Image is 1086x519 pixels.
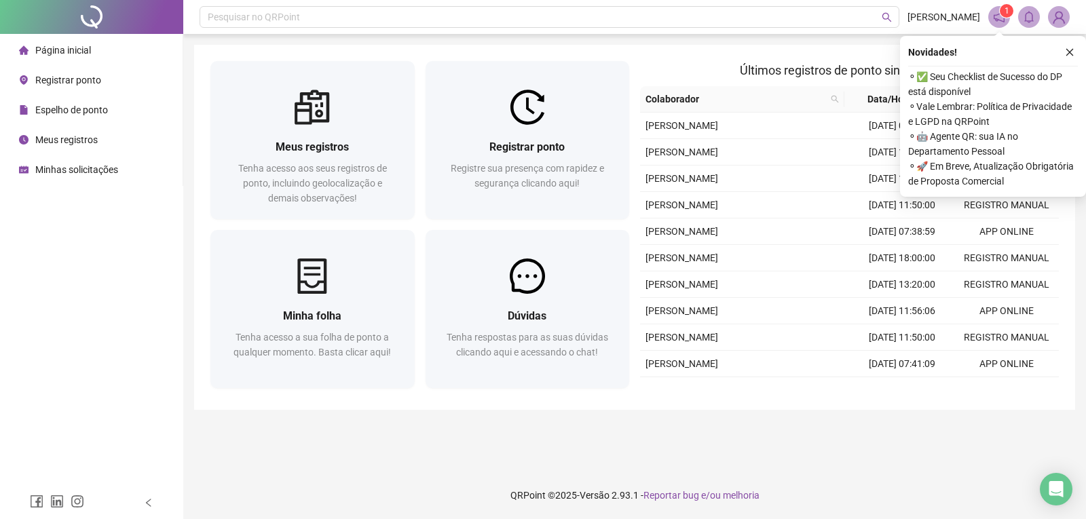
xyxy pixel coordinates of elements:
span: instagram [71,495,84,508]
span: Minha folha [283,309,341,322]
span: [PERSON_NAME] [645,252,718,263]
td: [DATE] 11:56:06 [850,298,954,324]
span: Dúvidas [508,309,546,322]
td: [DATE] 13:20:00 [850,271,954,298]
span: Registrar ponto [489,140,565,153]
span: close [1065,47,1074,57]
span: file [19,105,29,115]
span: [PERSON_NAME] [645,279,718,290]
span: clock-circle [19,135,29,145]
th: Data/Hora [844,86,947,113]
td: [DATE] 07:38:59 [850,218,954,245]
td: [DATE] 07:41:09 [850,351,954,377]
span: environment [19,75,29,85]
span: ⚬ Vale Lembrar: Política de Privacidade e LGPD na QRPoint [908,99,1078,129]
td: REGISTRO MANUAL [954,271,1059,298]
span: Tenha acesso aos seus registros de ponto, incluindo geolocalização e demais observações! [238,163,387,204]
span: [PERSON_NAME] [645,173,718,184]
span: search [882,12,892,22]
footer: QRPoint © 2025 - 2.93.1 - [183,472,1086,519]
span: [PERSON_NAME] [645,226,718,237]
span: Novidades ! [908,45,957,60]
span: 1 [1005,6,1009,16]
span: Página inicial [35,45,91,56]
span: Espelho de ponto [35,104,108,115]
span: Meus registros [35,134,98,145]
span: Últimos registros de ponto sincronizados [740,63,959,77]
td: [DATE] 13:20:00 [850,166,954,192]
a: Registrar pontoRegistre sua presença com rapidez e segurança clicando aqui! [426,61,630,219]
span: Registre sua presença com rapidez e segurança clicando aqui! [451,163,604,189]
img: 22074 [1049,7,1069,27]
span: ⚬ ✅ Seu Checklist de Sucesso do DP está disponível [908,69,1078,99]
sup: 1 [1000,4,1013,18]
td: [DATE] 11:50:00 [850,192,954,218]
span: search [828,89,842,109]
span: Tenha acesso a sua folha de ponto a qualquer momento. Basta clicar aqui! [233,332,391,358]
span: Reportar bug e/ou melhoria [643,490,760,501]
span: Meus registros [276,140,349,153]
div: Open Intercom Messenger [1040,473,1072,505]
span: linkedin [50,495,64,508]
td: [DATE] 18:00:00 [850,245,954,271]
span: facebook [30,495,43,508]
td: [DATE] 11:50:00 [850,324,954,351]
span: left [144,498,153,507]
span: [PERSON_NAME] [907,9,980,24]
span: Data/Hora [850,92,931,107]
span: Registrar ponto [35,75,101,85]
span: Tenha respostas para as suas dúvidas clicando aqui e acessando o chat! [447,332,608,358]
span: Colaborador [645,92,825,107]
span: [PERSON_NAME] [645,199,718,210]
td: [DATE] 18:00:00 [850,377,954,404]
a: Meus registrosTenha acesso aos seus registros de ponto, incluindo geolocalização e demais observa... [210,61,415,219]
td: APP ONLINE [954,298,1059,324]
td: [DATE] 07:41:23 [850,113,954,139]
span: Versão [580,490,610,501]
span: ⚬ 🤖 Agente QR: sua IA no Departamento Pessoal [908,129,1078,159]
td: APP ONLINE [954,351,1059,377]
td: APP ONLINE [954,218,1059,245]
td: REGISTRO MANUAL [954,192,1059,218]
span: [PERSON_NAME] [645,147,718,157]
td: REGISTRO MANUAL [954,377,1059,404]
a: Minha folhaTenha acesso a sua folha de ponto a qualquer momento. Basta clicar aqui! [210,230,415,388]
a: DúvidasTenha respostas para as suas dúvidas clicando aqui e acessando o chat! [426,230,630,388]
span: ⚬ 🚀 Em Breve, Atualização Obrigatória de Proposta Comercial [908,159,1078,189]
span: notification [993,11,1005,23]
span: [PERSON_NAME] [645,358,718,369]
td: REGISTRO MANUAL [954,324,1059,351]
span: [PERSON_NAME] [645,305,718,316]
td: REGISTRO MANUAL [954,245,1059,271]
span: [PERSON_NAME] [645,120,718,131]
td: [DATE] 18:03:00 [850,139,954,166]
span: home [19,45,29,55]
span: search [831,95,839,103]
span: [PERSON_NAME] [645,332,718,343]
span: bell [1023,11,1035,23]
span: schedule [19,165,29,174]
span: Minhas solicitações [35,164,118,175]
